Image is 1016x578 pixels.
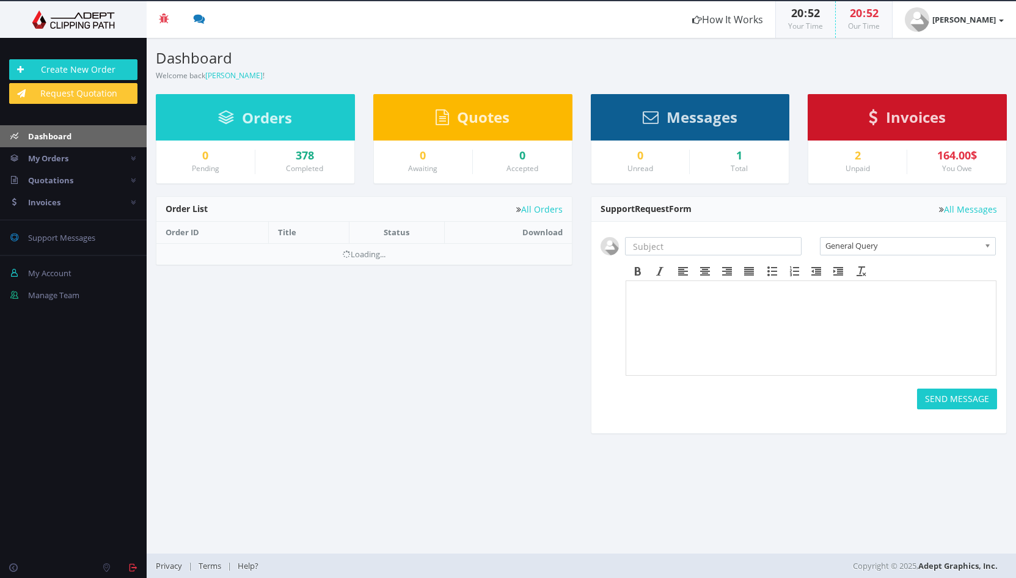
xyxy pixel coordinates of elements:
[28,131,71,142] span: Dashboard
[383,150,463,162] a: 0
[156,50,572,66] h3: Dashboard
[731,163,748,174] small: Total
[205,70,263,81] a: [PERSON_NAME]
[9,10,137,29] img: Adept Graphics
[601,203,692,214] span: Support Form
[643,114,737,125] a: Messages
[156,222,269,243] th: Order ID
[808,5,820,20] span: 52
[805,263,827,279] div: Decrease indent
[627,163,653,174] small: Unread
[680,1,775,38] a: How It Works
[694,263,716,279] div: Align center
[218,115,292,126] a: Orders
[286,163,323,174] small: Completed
[850,5,862,20] span: 20
[192,163,219,174] small: Pending
[506,163,538,174] small: Accepted
[846,163,870,174] small: Unpaid
[269,222,349,243] th: Title
[869,114,946,125] a: Invoices
[916,150,997,162] div: 164.00$
[625,237,802,255] input: Subject
[939,205,997,214] a: All Messages
[156,70,265,81] small: Welcome back !
[232,560,265,571] a: Help?
[850,263,872,279] div: Clear formatting
[349,222,445,243] th: Status
[649,263,671,279] div: Italic
[601,150,681,162] a: 0
[862,5,866,20] span: :
[917,389,997,409] button: SEND MESSAGE
[457,107,510,127] span: Quotes
[601,237,619,255] img: user_default.jpg
[28,153,68,164] span: My Orders
[192,560,227,571] a: Terms
[156,554,723,578] div: | |
[848,21,880,31] small: Our Time
[156,243,572,265] td: Loading...
[803,5,808,20] span: :
[408,163,437,174] small: Awaiting
[635,203,669,214] span: Request
[788,21,823,31] small: Your Time
[156,560,188,571] a: Privacy
[626,281,996,375] iframe: Rich Text Area. Press ALT-F9 for menu. Press ALT-F10 for toolbar. Press ALT-0 for help
[932,14,996,25] strong: [PERSON_NAME]
[445,222,572,243] th: Download
[9,83,137,104] a: Request Quotation
[699,150,780,162] div: 1
[893,1,1016,38] a: [PERSON_NAME]
[166,150,246,162] a: 0
[827,263,849,279] div: Increase indent
[436,114,510,125] a: Quotes
[265,150,345,162] a: 378
[791,5,803,20] span: 20
[28,197,60,208] span: Invoices
[667,107,737,127] span: Messages
[28,175,73,186] span: Quotations
[516,205,563,214] a: All Orders
[28,290,79,301] span: Manage Team
[28,232,95,243] span: Support Messages
[942,163,972,174] small: You Owe
[166,203,208,214] span: Order List
[905,7,929,32] img: user_default.jpg
[738,263,760,279] div: Justify
[853,560,998,572] span: Copyright © 2025,
[783,263,805,279] div: Numbered list
[866,5,879,20] span: 52
[242,108,292,128] span: Orders
[716,263,738,279] div: Align right
[817,150,897,162] a: 2
[28,268,71,279] span: My Account
[761,263,783,279] div: Bullet list
[9,59,137,80] a: Create New Order
[825,238,979,254] span: General Query
[886,107,946,127] span: Invoices
[672,263,694,279] div: Align left
[482,150,563,162] a: 0
[918,560,998,571] a: Adept Graphics, Inc.
[627,263,649,279] div: Bold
